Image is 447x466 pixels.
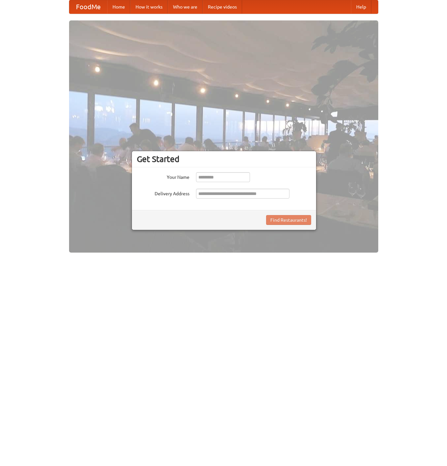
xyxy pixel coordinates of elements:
[69,0,107,14] a: FoodMe
[130,0,168,14] a: How it works
[168,0,203,14] a: Who we are
[137,154,311,164] h3: Get Started
[137,189,189,197] label: Delivery Address
[137,172,189,180] label: Your Name
[351,0,371,14] a: Help
[107,0,130,14] a: Home
[203,0,242,14] a: Recipe videos
[266,215,311,225] button: Find Restaurants!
